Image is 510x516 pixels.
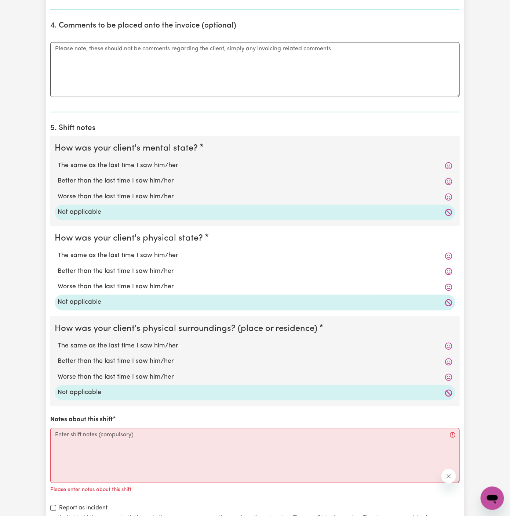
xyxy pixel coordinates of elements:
[58,177,452,186] label: Better than the last time I saw him/her
[58,161,452,171] label: The same as the last time I saw him/her
[59,504,108,513] label: Report as Incident
[58,251,452,261] label: The same as the last time I saw him/her
[58,388,452,398] label: Not applicable
[58,192,452,202] label: Worse than the last time I saw him/her
[58,282,452,292] label: Worse than the last time I saw him/her
[58,357,452,367] label: Better than the last time I saw him/her
[58,373,452,382] label: Worse than the last time I saw him/her
[55,142,201,155] legend: How was your client's mental state?
[58,267,452,277] label: Better than the last time I saw him/her
[50,124,460,133] h2: 5. Shift notes
[50,486,131,494] p: Please enter notes about this shift
[441,469,456,484] iframe: Close message
[55,322,320,336] legend: How was your client's physical surroundings? (place or residence)
[481,487,504,510] iframe: Button to launch messaging window
[50,21,460,30] h2: 4. Comments to be placed onto the invoice (optional)
[55,232,206,245] legend: How was your client's physical state?
[58,298,452,307] label: Not applicable
[50,415,113,425] label: Notes about this shift
[4,5,44,11] span: Need any help?
[58,208,452,217] label: Not applicable
[58,342,452,351] label: The same as the last time I saw him/her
